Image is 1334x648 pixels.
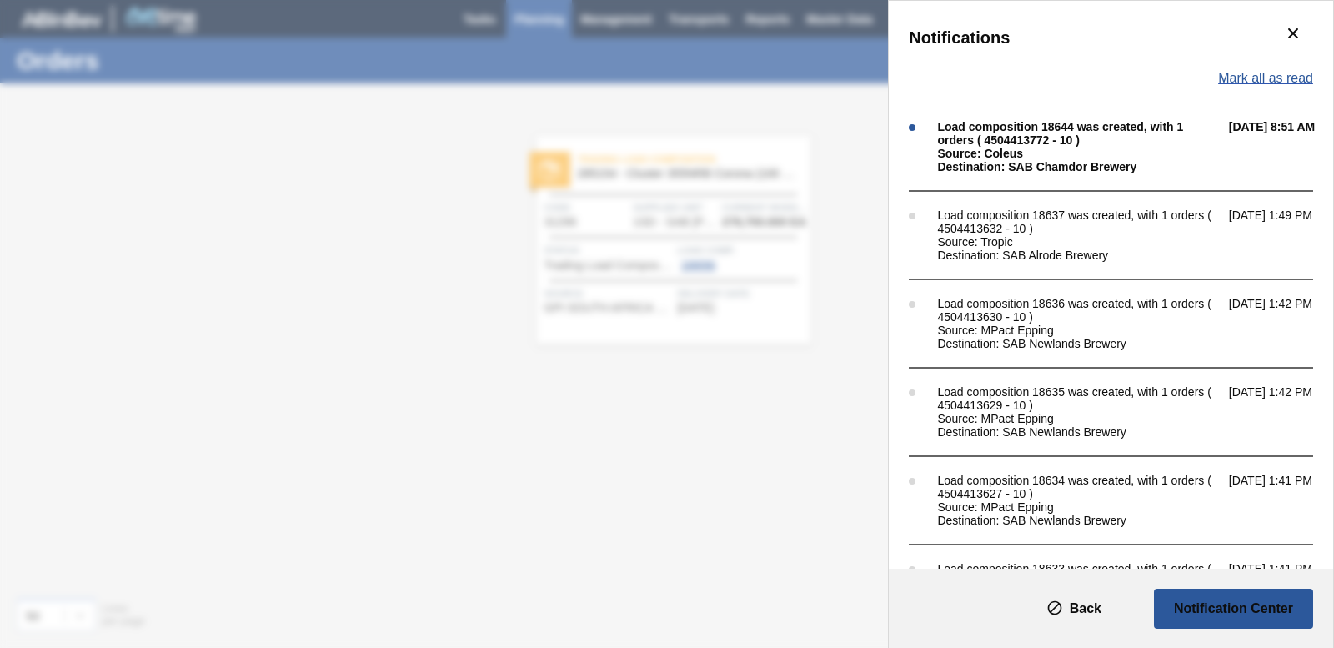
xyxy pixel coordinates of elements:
div: Load composition 18635 was created, with 1 orders ( 4504413629 - 10 ) [937,385,1220,412]
div: Load composition 18637 was created, with 1 orders ( 4504413632 - 10 ) [937,208,1220,235]
div: Destination: SAB Newlands Brewery [937,425,1220,439]
div: Source: MPact Epping [937,324,1220,337]
span: [DATE] 1:49 PM [1229,208,1330,262]
div: Source: Coleus [937,147,1220,160]
div: Load composition 18633 was created, with 1 orders ( 4504413626 - 10 ) [937,562,1220,589]
div: Destination: SAB Newlands Brewery [937,514,1220,527]
div: Load composition 18644 was created, with 1 orders ( 4504413772 - 10 ) [937,120,1220,147]
div: Destination: SAB Alrode Brewery [937,249,1220,262]
span: [DATE] 1:42 PM [1229,297,1330,350]
div: Source: Tropic [937,235,1220,249]
span: [DATE] 1:41 PM [1229,474,1330,527]
div: Source: MPact Epping [937,412,1220,425]
span: Mark all as read [1218,71,1313,86]
div: Destination: SAB Chamdor Brewery [937,160,1220,173]
div: Source: MPact Epping [937,500,1220,514]
span: [DATE] 1:41 PM [1229,562,1330,615]
div: Destination: SAB Newlands Brewery [937,337,1220,350]
div: Load composition 18636 was created, with 1 orders ( 4504413630 - 10 ) [937,297,1220,324]
div: Load composition 18634 was created, with 1 orders ( 4504413627 - 10 ) [937,474,1220,500]
span: [DATE] 1:42 PM [1229,385,1330,439]
span: [DATE] 8:51 AM [1229,120,1330,173]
